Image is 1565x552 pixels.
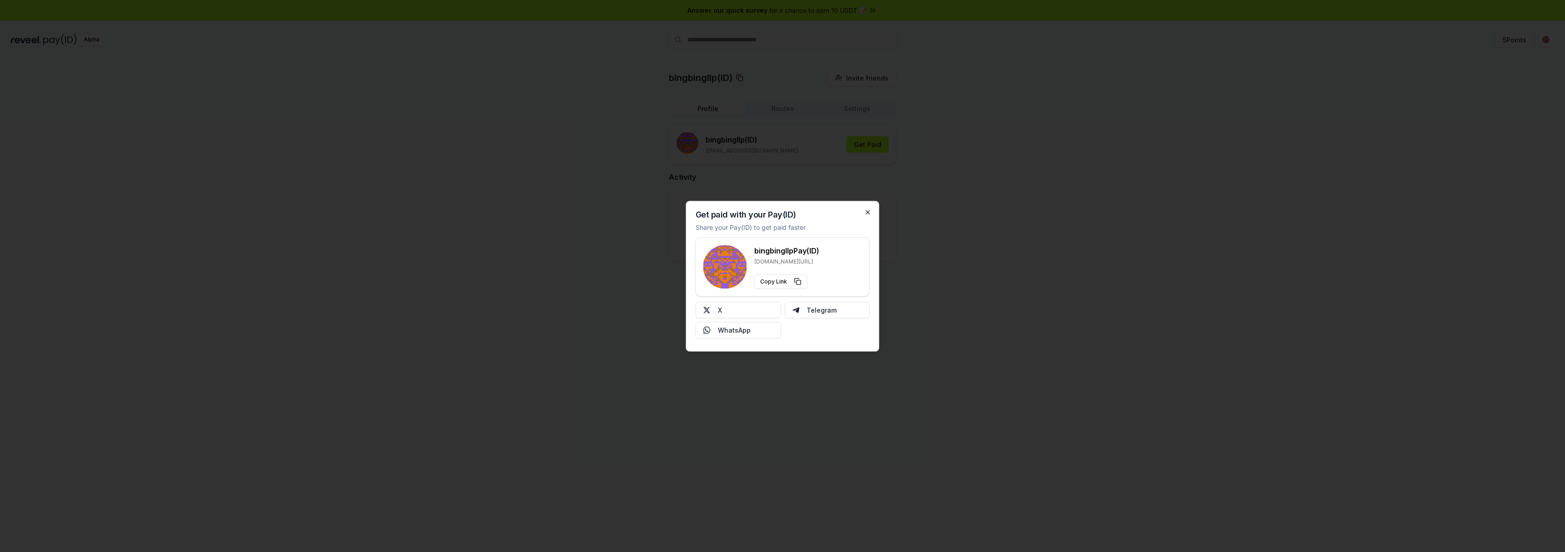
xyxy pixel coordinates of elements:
[703,306,711,314] img: X
[792,306,799,314] img: Telegram
[696,302,781,318] button: X
[696,322,781,338] button: WhatsApp
[696,222,806,232] p: Share your Pay(ID) to get paid faster
[754,258,819,265] p: [DOMAIN_NAME][URL]
[784,302,870,318] button: Telegram
[754,245,819,256] h3: bingbingllp Pay(ID)
[754,274,808,289] button: Copy Link
[696,210,796,218] h2: Get paid with your Pay(ID)
[703,326,711,334] img: Whatsapp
